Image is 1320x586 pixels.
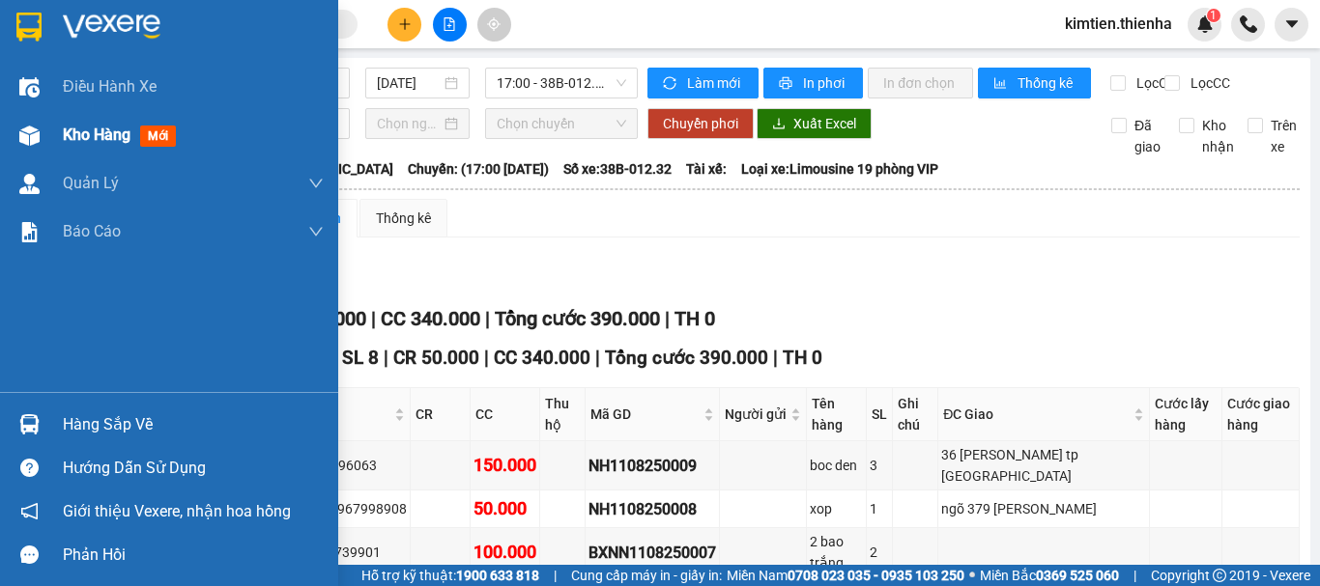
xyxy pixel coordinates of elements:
[870,455,889,476] div: 3
[140,126,176,147] span: mới
[487,17,501,31] span: aim
[647,68,759,98] button: syncLàm mới
[810,498,864,519] div: xop
[1283,15,1301,33] span: caret-down
[868,68,973,98] button: In đơn chọn
[540,388,586,441] th: Thu hộ
[943,404,1130,425] span: ĐC Giao
[376,208,431,229] div: Thống kê
[941,498,1146,519] div: ngõ 379 [PERSON_NAME]
[456,568,539,583] strong: 1900 633 818
[772,117,786,132] span: download
[63,171,119,195] span: Quản Lý
[1222,388,1300,441] th: Cước giao hàng
[554,565,557,586] span: |
[308,176,324,191] span: down
[941,444,1146,487] div: 36 [PERSON_NAME] tp [GEOGRAPHIC_DATA]
[387,8,421,42] button: plus
[571,565,722,586] span: Cung cấp máy in - giấy in:
[377,72,441,94] input: 11/08/2025
[361,565,539,586] span: Hỗ trợ kỹ thuật:
[969,572,975,579] span: ⚪️
[647,108,754,139] button: Chuyển phơi
[727,565,964,586] span: Miền Nam
[1129,72,1179,94] span: Lọc CR
[63,499,291,523] span: Giới thiệu Vexere, nhận hoa hồng
[20,502,39,520] span: notification
[588,454,716,478] div: NH1108250009
[63,541,324,570] div: Phản hồi
[19,174,40,194] img: warehouse-icon
[810,531,864,573] div: 2 bao trắng
[595,347,600,369] span: |
[473,495,536,522] div: 50.000
[1150,388,1222,441] th: Cước lấy hàng
[663,76,679,92] span: sync
[473,452,536,479] div: 150.000
[1036,568,1119,583] strong: 0369 525 060
[63,219,121,243] span: Báo cáo
[674,307,715,330] span: TH 0
[1263,115,1305,157] span: Trên xe
[473,539,536,566] div: 100.000
[757,108,872,139] button: downloadXuất Excel
[497,109,626,138] span: Chọn chuyến
[773,347,778,369] span: |
[494,347,590,369] span: CC 340.000
[63,410,324,439] div: Hàng sắp về
[381,307,480,330] span: CC 340.000
[586,528,720,577] td: BXNN1108250007
[665,307,670,330] span: |
[586,490,720,528] td: NH1108250008
[408,158,549,180] span: Chuyến: (17:00 [DATE])
[377,113,441,134] input: Chọn ngày
[788,568,964,583] strong: 0708 023 035 - 0935 103 250
[63,74,157,98] span: Điều hành xe
[779,76,795,92] span: printer
[1183,72,1233,94] span: Lọc CC
[978,68,1091,98] button: bar-chartThống kê
[803,72,847,94] span: In phơi
[485,307,490,330] span: |
[1133,565,1136,586] span: |
[411,388,471,441] th: CR
[1213,569,1226,582] span: copyright
[63,454,324,483] div: Hướng dẫn sử dụng
[741,158,938,180] span: Loại xe: Limousine 19 phòng VIP
[342,347,379,369] span: SL 8
[1018,72,1076,94] span: Thống kê
[384,347,388,369] span: |
[497,69,626,98] span: 17:00 - 38B-012.32
[870,542,889,563] div: 2
[1049,12,1188,36] span: kimtien.thienha
[19,126,40,146] img: warehouse-icon
[19,77,40,98] img: warehouse-icon
[590,404,700,425] span: Mã GD
[980,565,1119,586] span: Miền Bắc
[1240,15,1257,33] img: phone-icon
[19,222,40,242] img: solution-icon
[443,17,456,31] span: file-add
[484,347,489,369] span: |
[308,224,324,239] span: down
[870,498,889,519] div: 1
[471,388,540,441] th: CC
[725,404,787,425] span: Người gửi
[1210,9,1217,22] span: 1
[19,414,40,434] img: warehouse-icon
[371,307,376,330] span: |
[793,113,856,134] span: Xuất Excel
[1275,8,1308,42] button: caret-down
[495,307,660,330] span: Tổng cước 390.000
[477,8,511,42] button: aim
[605,347,768,369] span: Tổng cước 390.000
[867,388,893,441] th: SL
[893,388,938,441] th: Ghi chú
[1207,9,1220,22] sup: 1
[686,158,727,180] span: Tài xế:
[1196,15,1214,33] img: icon-new-feature
[783,347,822,369] span: TH 0
[586,441,720,490] td: NH1108250009
[16,13,42,42] img: logo-vxr
[393,347,479,369] span: CR 50.000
